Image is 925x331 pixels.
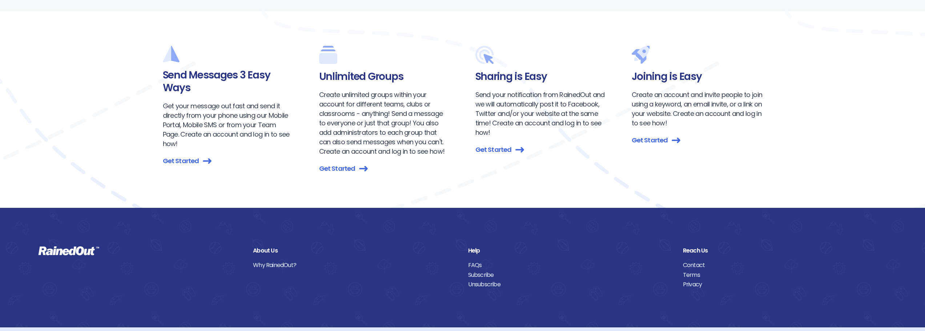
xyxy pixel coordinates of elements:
[163,156,294,166] a: Get Started
[163,101,294,149] div: Get your message out fast and send it directly from your phone using our Mobile Portal, Mobile SM...
[253,246,457,255] div: About Us
[163,46,180,62] img: Dialogue bubble
[683,280,887,289] a: Privacy
[632,90,763,128] div: Create an account and invite people to join using a keyword, an email invite, or a link on your w...
[319,46,337,64] img: Dialogue bubble
[319,164,450,173] a: Get Started
[253,261,457,270] a: Why RainedOut?
[475,70,606,83] div: Sharing is Easy
[632,46,650,64] img: Dialogue bubble
[468,261,672,270] a: FAQs
[468,280,672,289] a: Unsubscribe
[683,246,887,255] div: Reach Us
[319,90,450,157] div: Create unlimited groups within your account for different teams, clubs or classrooms - anything! ...
[683,270,887,280] a: Terms
[632,70,763,83] div: Joining is Easy
[683,261,887,270] a: Contact
[163,69,294,94] div: Send Messages 3 Easy Ways
[468,246,672,255] div: Help
[468,270,672,280] a: Subscribe
[475,145,606,154] a: Get Started
[632,135,763,145] a: Get Started
[475,46,494,64] img: Dialogue bubble
[319,70,450,83] div: Unlimited Groups
[475,90,606,137] div: Send your notification from RainedOut and we will automatically post it to Facebook, Twitter and/...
